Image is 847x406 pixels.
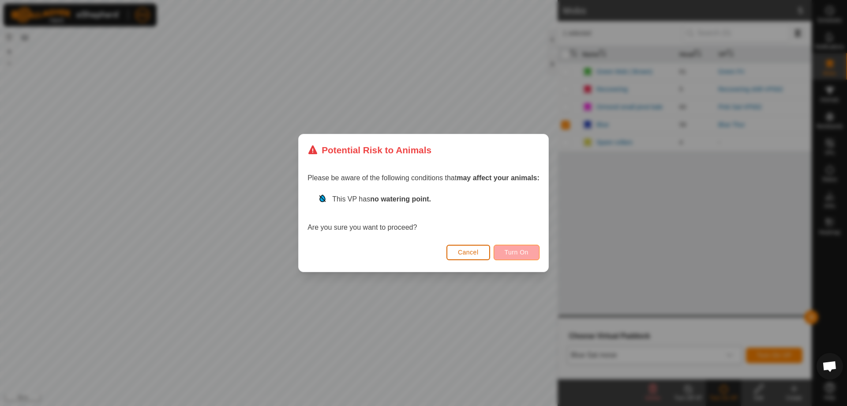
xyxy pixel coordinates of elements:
[307,174,540,182] span: Please be aware of the following conditions that
[446,245,490,260] button: Cancel
[457,174,540,182] strong: may affect your animals:
[817,353,843,379] div: Open chat
[494,245,540,260] button: Turn On
[458,249,479,256] span: Cancel
[505,249,528,256] span: Turn On
[307,143,431,157] div: Potential Risk to Animals
[307,194,540,233] div: Are you sure you want to proceed?
[370,195,431,203] strong: no watering point.
[332,195,431,203] span: This VP has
